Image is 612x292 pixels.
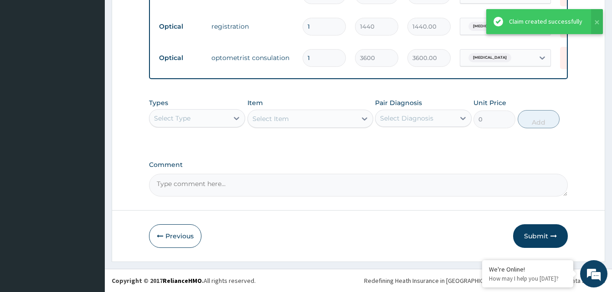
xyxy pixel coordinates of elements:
[149,161,568,169] label: Comment
[149,5,171,26] div: Minimize live chat window
[380,114,433,123] div: Select Diagnosis
[105,269,612,292] footer: All rights reserved.
[149,224,201,248] button: Previous
[207,49,298,67] td: optometrist consulation
[112,277,204,285] strong: Copyright © 2017 .
[513,224,568,248] button: Submit
[207,17,298,35] td: registration
[154,50,207,66] td: Optical
[375,98,422,107] label: Pair Diagnosis
[364,276,605,285] div: Redefining Heath Insurance in [GEOGRAPHIC_DATA] using Telemedicine and Data Science!
[473,98,506,107] label: Unit Price
[47,51,153,63] div: Chat with us now
[154,18,207,35] td: Optical
[509,17,582,26] div: Claim created successfully
[489,275,566,282] p: How may I help you today?
[53,88,126,180] span: We're online!
[163,277,202,285] a: RelianceHMO
[489,265,566,273] div: We're Online!
[468,53,511,62] span: [MEDICAL_DATA]
[247,98,263,107] label: Item
[468,22,511,31] span: [MEDICAL_DATA]
[5,195,174,227] textarea: Type your message and hit 'Enter'
[154,114,190,123] div: Select Type
[518,110,560,128] button: Add
[149,99,168,107] label: Types
[17,45,37,68] img: d_794563401_company_1708531726252_794563401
